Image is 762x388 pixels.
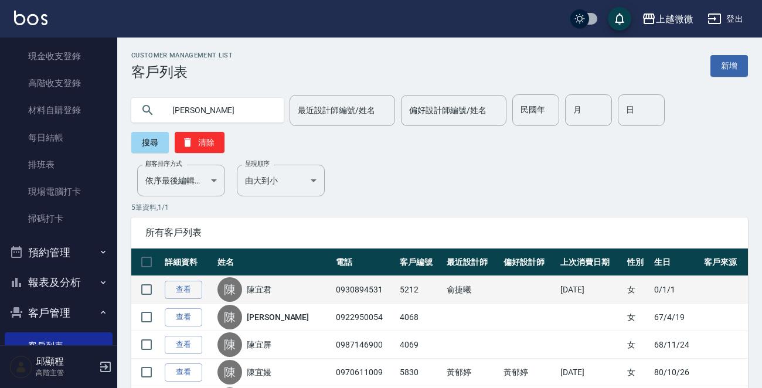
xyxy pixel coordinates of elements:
[333,276,397,304] td: 0930894531
[333,304,397,331] td: 0922950054
[557,249,624,276] th: 上次消費日期
[5,205,113,232] a: 掃碼打卡
[131,202,748,213] p: 5 筆資料, 1 / 1
[165,281,202,299] a: 查看
[247,339,271,350] a: 陳宜屏
[557,359,624,386] td: [DATE]
[5,178,113,205] a: 現場電腦打卡
[608,7,631,30] button: save
[217,332,242,357] div: 陳
[217,360,242,384] div: 陳
[5,267,113,298] button: 報表及分析
[245,159,270,168] label: 呈現順序
[656,12,693,26] div: 上越微微
[333,249,397,276] th: 電話
[624,359,651,386] td: 女
[36,356,96,367] h5: 邱顯程
[5,237,113,268] button: 預約管理
[557,276,624,304] td: [DATE]
[5,97,113,124] a: 材料自購登錄
[237,165,325,196] div: 由大到小
[247,284,271,295] a: 陳宜君
[397,249,444,276] th: 客戶編號
[5,124,113,151] a: 每日結帳
[164,94,274,126] input: 搜尋關鍵字
[333,331,397,359] td: 0987146900
[131,132,169,153] button: 搜尋
[651,249,701,276] th: 生日
[165,363,202,382] a: 查看
[444,359,501,386] td: 黃郁婷
[397,359,444,386] td: 5830
[137,165,225,196] div: 依序最後編輯時間
[5,43,113,70] a: 現金收支登錄
[14,11,47,25] img: Logo
[5,70,113,97] a: 高階收支登錄
[444,249,501,276] th: 最近設計師
[651,276,701,304] td: 0/1/1
[162,249,215,276] th: 詳細資料
[637,7,698,31] button: 上越微微
[165,336,202,354] a: 查看
[651,304,701,331] td: 67/4/19
[444,276,501,304] td: 俞捷曦
[217,277,242,302] div: 陳
[701,249,748,276] th: 客戶來源
[247,366,271,378] a: 陳宜嫚
[5,298,113,328] button: 客戶管理
[501,359,557,386] td: 黃郁婷
[9,355,33,379] img: Person
[131,52,233,59] h2: Customer Management List
[131,64,233,80] h3: 客戶列表
[651,331,701,359] td: 68/11/24
[145,159,182,168] label: 顧客排序方式
[501,249,557,276] th: 偏好設計師
[710,55,748,77] a: 新增
[397,331,444,359] td: 4069
[703,8,748,30] button: 登出
[333,359,397,386] td: 0970611009
[651,359,701,386] td: 80/10/26
[5,332,113,359] a: 客戶列表
[624,331,651,359] td: 女
[145,227,734,239] span: 所有客戶列表
[217,305,242,329] div: 陳
[397,276,444,304] td: 5212
[165,308,202,326] a: 查看
[624,249,651,276] th: 性別
[5,151,113,178] a: 排班表
[397,304,444,331] td: 4068
[624,304,651,331] td: 女
[175,132,224,153] button: 清除
[247,311,309,323] a: [PERSON_NAME]
[36,367,96,378] p: 高階主管
[624,276,651,304] td: 女
[215,249,333,276] th: 姓名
